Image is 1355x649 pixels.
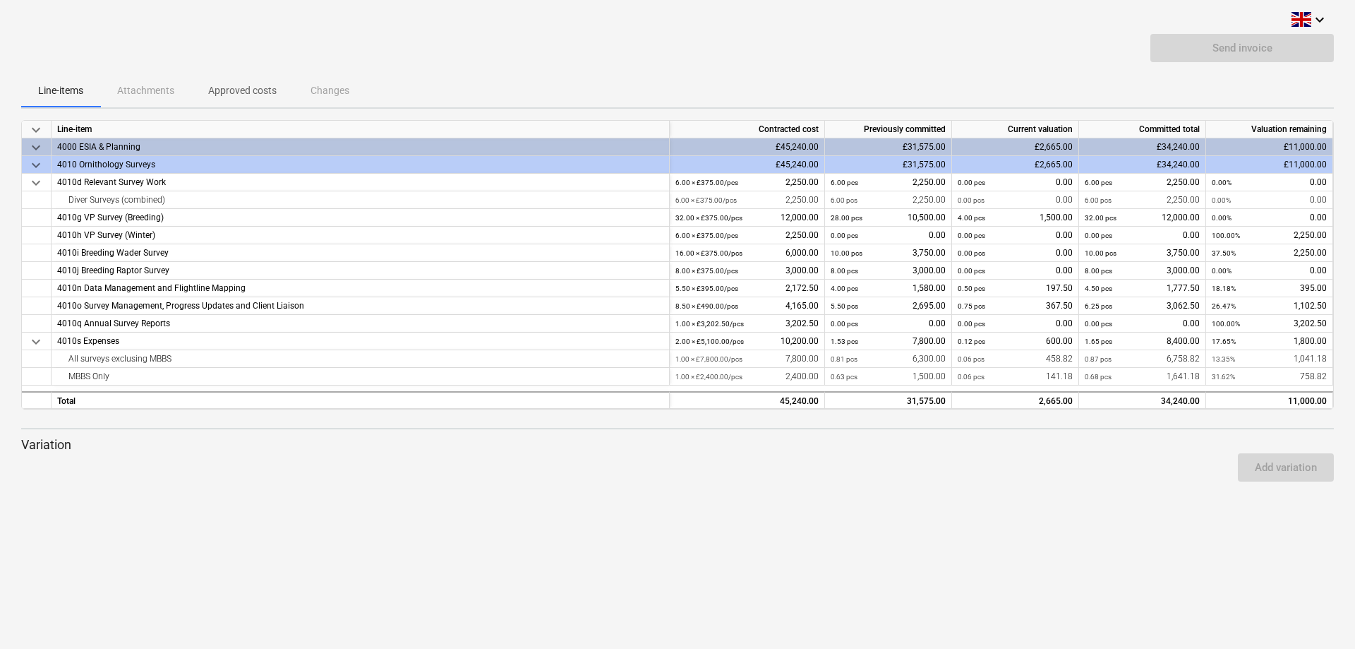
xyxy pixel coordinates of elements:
[831,232,858,239] small: 0.00 pcs
[208,83,277,98] p: Approved costs
[1085,262,1200,280] div: 3,000.00
[958,368,1073,386] div: 141.18
[831,196,857,204] small: 6.00 pcs
[958,196,984,204] small: 0.00 pcs
[831,174,946,191] div: 2,250.00
[831,249,862,257] small: 10.00 pcs
[958,191,1073,209] div: 0.00
[958,285,985,292] small: 0.50 pcs
[1212,338,1236,345] small: 17.65%
[958,249,985,257] small: 0.00 pcs
[831,368,946,386] div: 1,500.00
[28,139,44,156] span: keyboard_arrow_down
[57,280,663,297] div: 4010n Data Management and Flightline Mapping
[1085,232,1112,239] small: 0.00 pcs
[952,156,1079,174] div: £2,665.00
[831,393,946,410] div: 31,575.00
[52,391,670,409] div: Total
[675,227,819,244] div: 2,250.00
[958,297,1073,315] div: 367.50
[28,333,44,350] span: keyboard_arrow_down
[1085,297,1200,315] div: 3,062.50
[57,262,663,280] div: 4010j Breeding Raptor Survey
[675,214,742,222] small: 32.00 × £375.00 / pcs
[1212,350,1327,368] div: 1,041.18
[675,393,819,410] div: 45,240.00
[675,244,819,262] div: 6,000.00
[831,333,946,350] div: 7,800.00
[1212,249,1236,257] small: 37.50%
[1085,196,1112,204] small: 6.00 pcs
[52,121,670,138] div: Line-item
[1212,262,1327,280] div: 0.00
[675,267,738,275] small: 8.00 × £375.00 / pcs
[670,156,825,174] div: £45,240.00
[958,302,985,310] small: 0.75 pcs
[831,355,857,363] small: 0.81 pcs
[958,350,1073,368] div: 458.82
[1212,174,1327,191] div: 0.00
[57,156,663,174] div: 4010 Ornithology Surveys
[1085,320,1112,328] small: 0.00 pcs
[958,373,984,381] small: 0.06 pcs
[1212,232,1240,239] small: 100.00%
[675,355,742,363] small: 1.00 × £7,800.00 / pcs
[831,262,946,280] div: 3,000.00
[1212,320,1240,328] small: 100.00%
[1085,179,1112,186] small: 6.00 pcs
[1085,333,1200,350] div: 8,400.00
[670,138,825,156] div: £45,240.00
[57,368,663,386] div: MBBS Only
[831,302,858,310] small: 5.50 pcs
[1212,373,1235,381] small: 31.62%
[57,244,663,262] div: 4010i Breeding Wader Survey
[675,338,744,345] small: 2.00 × £5,100.00 / pcs
[675,320,744,328] small: 1.00 × £3,202.50 / pcs
[831,297,946,315] div: 2,695.00
[1079,391,1206,409] div: 34,240.00
[831,209,946,227] div: 10,500.00
[1085,174,1200,191] div: 2,250.00
[1079,121,1206,138] div: Committed total
[831,244,946,262] div: 3,750.00
[675,280,819,297] div: 2,172.50
[57,297,663,315] div: 4010o Survey Management, Progress Updates and Client Liaison
[675,315,819,333] div: 3,202.50
[1212,267,1231,275] small: 0.00%
[57,227,663,244] div: 4010h VP Survey (Winter)
[38,83,83,98] p: Line-items
[958,262,1073,280] div: 0.00
[831,179,858,186] small: 6.00 pcs
[831,191,946,209] div: 2,250.00
[958,267,985,275] small: 0.00 pcs
[1212,214,1231,222] small: 0.00%
[831,373,857,381] small: 0.63 pcs
[831,280,946,297] div: 1,580.00
[1212,227,1327,244] div: 2,250.00
[1311,11,1328,28] i: keyboard_arrow_down
[675,350,819,368] div: 7,800.00
[952,138,1079,156] div: £2,665.00
[825,138,952,156] div: £31,575.00
[675,249,742,257] small: 16.00 × £375.00 / pcs
[28,157,44,174] span: keyboard_arrow_down
[831,267,858,275] small: 8.00 pcs
[675,196,737,204] small: 6.00 × £375.00 / pcs
[1212,355,1235,363] small: 13.35%
[1206,121,1333,138] div: Valuation remaining
[958,393,1073,410] div: 2,665.00
[958,227,1073,244] div: 0.00
[1085,315,1200,333] div: 0.00
[675,179,738,186] small: 6.00 × £375.00 / pcs
[1212,191,1327,209] div: 0.00
[57,333,663,350] div: 4010s Expenses
[1085,249,1116,257] small: 10.00 pcs
[1212,297,1327,315] div: 1,102.50
[1079,138,1206,156] div: £34,240.00
[958,320,985,328] small: 0.00 pcs
[831,350,946,368] div: 6,300.00
[958,232,985,239] small: 0.00 pcs
[675,285,738,292] small: 5.50 × £395.00 / pcs
[831,320,858,328] small: 0.00 pcs
[28,174,44,191] span: keyboard_arrow_down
